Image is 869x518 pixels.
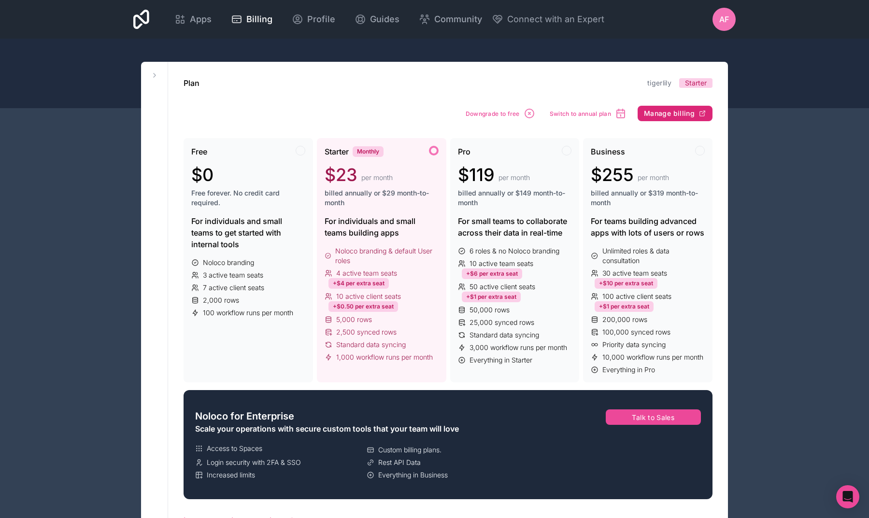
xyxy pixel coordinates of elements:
span: billed annually or $29 month-to-month [325,188,439,208]
span: Standard data syncing [470,330,539,340]
a: Apps [167,9,219,30]
span: billed annually or $149 month-to-month [458,188,572,208]
div: For teams building advanced apps with lots of users or rows [591,215,705,238]
h1: Plan [184,77,199,89]
span: Rest API Data [378,458,421,467]
span: Free forever. No credit card required. [191,188,305,208]
button: Switch to annual plan [546,104,630,123]
div: +$10 per extra seat [595,278,657,289]
span: Noloco branding & default User roles [335,246,438,266]
div: For small teams to collaborate across their data in real-time [458,215,572,238]
span: 5,000 rows [336,315,372,324]
span: $23 [325,165,357,184]
span: Everything in Pro [602,365,655,375]
span: 1,000 workflow runs per month [336,352,433,362]
button: Talk to Sales [606,409,701,425]
span: $255 [591,165,634,184]
span: Starter [685,78,707,88]
span: Profile [307,13,335,26]
span: 3,000 workflow runs per month [470,343,567,352]
span: Manage billing [644,109,695,118]
button: Manage billing [638,106,712,121]
span: Noloco branding [203,258,254,267]
span: 7 active client seats [203,283,264,293]
span: Community [434,13,482,26]
span: 10,000 workflow runs per month [602,352,703,362]
span: Increased limits [207,470,255,480]
span: Everything in Starter [470,355,532,365]
div: Monthly [353,146,384,157]
div: Scale your operations with secure custom tools that your team will love [195,423,535,434]
span: Noloco for Enterprise [195,409,294,423]
span: Pro [458,146,470,157]
div: For individuals and small teams building apps [325,215,439,238]
span: 2,500 synced rows [336,327,397,337]
span: 2,000 rows [203,295,239,305]
span: per month [361,173,393,182]
span: billed annually or $319 month-to-month [591,188,705,208]
span: 4 active team seats [336,268,397,278]
a: Profile [284,9,343,30]
span: Standard data syncing [336,340,406,350]
span: 25,000 synced rows [470,318,534,327]
span: $0 [191,165,214,184]
span: per month [638,173,669,182]
span: 200,000 rows [602,315,647,324]
span: $119 [458,165,495,184]
span: 100 workflow runs per month [203,308,293,318]
span: 100,000 synced rows [602,327,670,337]
button: Connect with an Expert [492,13,604,26]
div: +$1 per extra seat [462,292,521,302]
span: Everything in Business [378,470,448,480]
span: Custom billing plans. [378,445,442,455]
span: Priority data syncing [602,340,666,350]
div: +$1 per extra seat [595,301,654,312]
span: 50 active client seats [470,282,535,292]
span: Downgrade to free [466,110,520,117]
div: For individuals and small teams to get started with internal tools [191,215,305,250]
span: Business [591,146,625,157]
a: Guides [347,9,407,30]
span: Guides [370,13,399,26]
span: Access to Spaces [207,444,262,453]
div: Open Intercom Messenger [836,485,859,508]
a: tigerlily [647,79,671,87]
span: per month [499,173,530,182]
span: Connect with an Expert [507,13,604,26]
span: 10 active client seats [336,292,401,301]
div: +$0.50 per extra seat [328,301,398,312]
span: 3 active team seats [203,270,263,280]
span: Billing [246,13,272,26]
span: Unlimited roles & data consultation [602,246,705,266]
span: Switch to annual plan [550,110,611,117]
button: Downgrade to free [462,104,539,123]
span: Starter [325,146,349,157]
span: 30 active team seats [602,268,667,278]
a: Billing [223,9,280,30]
span: 50,000 rows [470,305,510,315]
span: Login security with 2FA & SSO [207,458,301,467]
span: 10 active team seats [470,259,533,268]
span: 100 active client seats [602,292,671,301]
a: Community [411,9,490,30]
span: Apps [190,13,212,26]
div: +$6 per extra seat [462,268,522,279]
span: Free [191,146,207,157]
span: AF [719,14,729,25]
span: 6 roles & no Noloco branding [470,246,559,256]
div: +$4 per extra seat [328,278,389,289]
